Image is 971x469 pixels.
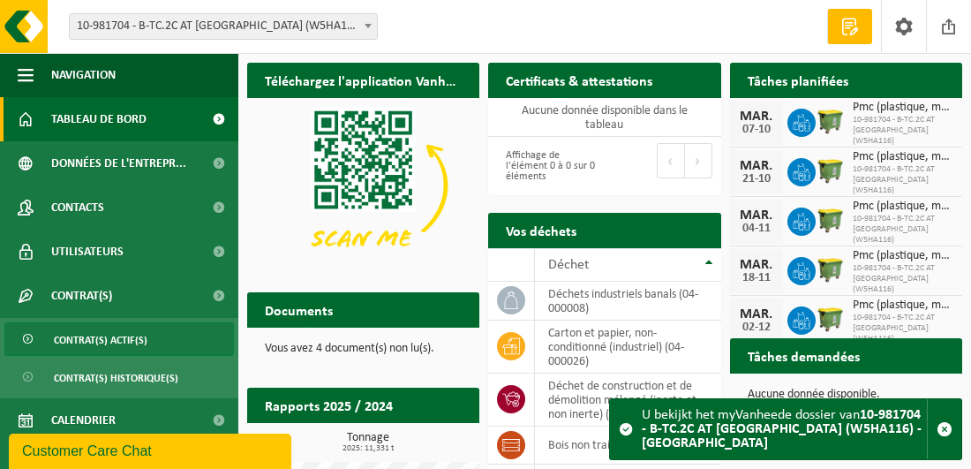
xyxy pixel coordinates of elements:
[739,272,774,284] div: 18-11
[739,258,774,272] div: MAR.
[51,398,116,443] span: Calendrier
[853,299,953,313] span: Pmc (plastique, métal, carton boisson) (industriel)
[4,322,234,356] a: Contrat(s) actif(s)
[488,213,594,247] h2: Vos déchets
[853,164,953,196] span: 10-981704 - B-TC.2C AT [GEOGRAPHIC_DATA] (W5HA116)
[51,185,104,230] span: Contacts
[54,361,178,395] span: Contrat(s) historique(s)
[748,389,945,401] p: Aucune donnée disponible.
[816,304,846,334] img: WB-1100-HPE-GN-50
[535,427,720,465] td: bois non traité (A) (04-000200)
[4,360,234,394] a: Contrat(s) historique(s)
[247,63,479,97] h2: Téléchargez l'application Vanheede+ maintenant!
[739,173,774,185] div: 21-10
[642,399,927,459] div: U bekijkt het myVanheede dossier van
[853,249,953,263] span: Pmc (plastique, métal, carton boisson) (industriel)
[739,110,774,124] div: MAR.
[739,159,774,173] div: MAR.
[739,223,774,235] div: 04-11
[247,98,479,273] img: Download de VHEPlus App
[816,254,846,284] img: WB-1100-HPE-GN-50
[535,374,720,427] td: déchet de construction et de démolition mélangé (inerte et non inerte) (04-000031)
[853,101,953,115] span: Pmc (plastique, métal, carton boisson) (industriel)
[816,106,846,136] img: WB-1100-HPE-GN-50
[816,205,846,235] img: WB-1100-HPE-GN-50
[739,307,774,321] div: MAR.
[488,98,720,137] td: Aucune donnée disponible dans le tableau
[51,53,116,97] span: Navigation
[247,292,350,327] h2: Documents
[51,141,186,185] span: Données de l'entrepr...
[256,444,479,453] span: 2025: 11,331 t
[642,408,922,450] strong: 10-981704 - B-TC.2C AT [GEOGRAPHIC_DATA] (W5HA116) - [GEOGRAPHIC_DATA]
[816,155,846,185] img: WB-1100-HPE-GN-50
[739,208,774,223] div: MAR.
[685,143,712,178] button: Next
[548,258,589,272] span: Déchet
[853,313,953,344] span: 10-981704 - B-TC.2C AT [GEOGRAPHIC_DATA] (W5HA116)
[51,274,112,318] span: Contrat(s)
[853,200,953,214] span: Pmc (plastique, métal, carton boisson) (industriel)
[9,430,295,469] iframe: chat widget
[853,115,953,147] span: 10-981704 - B-TC.2C AT [GEOGRAPHIC_DATA] (W5HA116)
[70,14,377,39] span: 10-981704 - B-TC.2C AT CHARLEROI (W5HA116) - MARCINELLE
[51,230,124,274] span: Utilisateurs
[535,321,720,374] td: carton et papier, non-conditionné (industriel) (04-000026)
[69,13,378,40] span: 10-981704 - B-TC.2C AT CHARLEROI (W5HA116) - MARCINELLE
[247,388,410,422] h2: Rapports 2025 / 2024
[51,97,147,141] span: Tableau de bord
[54,323,147,357] span: Contrat(s) actif(s)
[730,63,866,97] h2: Tâches planifiées
[853,150,953,164] span: Pmc (plastique, métal, carton boisson) (industriel)
[265,343,462,355] p: Vous avez 4 document(s) non lu(s).
[326,422,478,458] a: Consulter les rapports
[853,214,953,246] span: 10-981704 - B-TC.2C AT [GEOGRAPHIC_DATA] (W5HA116)
[657,143,685,178] button: Previous
[535,282,720,321] td: déchets industriels banals (04-000008)
[488,63,670,97] h2: Certificats & attestations
[256,432,479,453] h3: Tonnage
[497,141,596,191] div: Affichage de l'élément 0 à 0 sur 0 éléments
[739,124,774,136] div: 07-10
[853,263,953,295] span: 10-981704 - B-TC.2C AT [GEOGRAPHIC_DATA] (W5HA116)
[739,321,774,334] div: 02-12
[730,338,877,373] h2: Tâches demandées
